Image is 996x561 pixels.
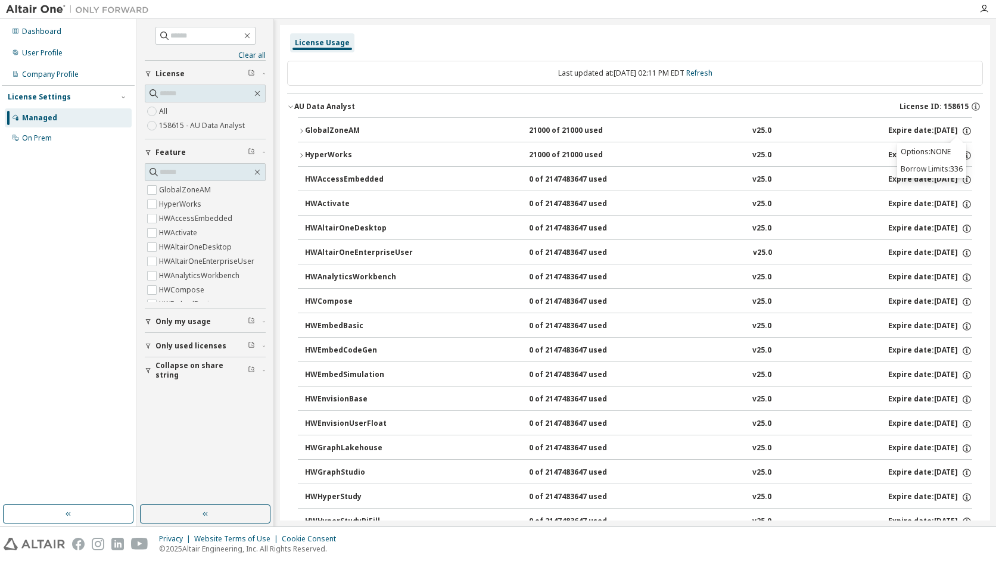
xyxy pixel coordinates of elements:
[888,443,972,454] div: Expire date: [DATE]
[305,443,412,454] div: HWGraphLakehouse
[901,147,963,157] p: Options: NONE
[529,516,636,527] div: 0 of 2147483647 used
[752,370,771,381] div: v25.0
[145,333,266,359] button: Only used licenses
[529,297,636,307] div: 0 of 2147483647 used
[305,435,972,462] button: HWGraphLakehouse0 of 2147483647 usedv25.0Expire date:[DATE]
[529,394,636,405] div: 0 of 2147483647 used
[282,534,343,544] div: Cookie Consent
[155,69,185,79] span: License
[4,538,65,550] img: altair_logo.svg
[159,240,234,254] label: HWAltairOneDesktop
[686,68,712,78] a: Refresh
[145,308,266,335] button: Only my usage
[752,443,771,454] div: v25.0
[159,283,207,297] label: HWCompose
[145,61,266,87] button: License
[901,164,963,174] p: Borrow Limits: 336
[159,544,343,554] p: © 2025 Altair Engineering, Inc. All Rights Reserved.
[248,69,255,79] span: Clear filter
[92,538,104,550] img: instagram.svg
[305,240,972,266] button: HWAltairOneEnterpriseUser0 of 2147483647 usedv25.0Expire date:[DATE]
[159,254,257,269] label: HWAltairOneEnterpriseUser
[305,321,412,332] div: HWEmbedBasic
[888,150,972,161] div: Expire date: [DATE]
[752,126,771,136] div: v25.0
[529,272,636,283] div: 0 of 2147483647 used
[888,345,972,356] div: Expire date: [DATE]
[529,199,636,210] div: 0 of 2147483647 used
[159,534,194,544] div: Privacy
[305,492,412,503] div: HWHyperStudy
[888,174,972,185] div: Expire date: [DATE]
[305,248,413,258] div: HWAltairOneEnterpriseUser
[159,119,247,133] label: 158615 - AU Data Analyst
[752,199,771,210] div: v25.0
[752,174,771,185] div: v25.0
[131,538,148,550] img: youtube.svg
[194,534,282,544] div: Website Terms of Use
[899,102,969,111] span: License ID: 158615
[529,345,636,356] div: 0 of 2147483647 used
[22,70,79,79] div: Company Profile
[298,142,972,169] button: HyperWorks21000 of 21000 usedv25.0Expire date:[DATE]
[529,419,636,429] div: 0 of 2147483647 used
[305,370,412,381] div: HWEmbedSimulation
[305,460,972,486] button: HWGraphStudio0 of 2147483647 usedv25.0Expire date:[DATE]
[888,516,972,527] div: Expire date: [DATE]
[8,92,71,102] div: License Settings
[529,370,636,381] div: 0 of 2147483647 used
[145,139,266,166] button: Feature
[248,366,255,375] span: Clear filter
[752,492,771,503] div: v25.0
[752,223,771,234] div: v25.0
[752,394,771,405] div: v25.0
[155,341,226,351] span: Only used licenses
[287,61,983,86] div: Last updated at: [DATE] 02:11 PM EDT
[529,467,636,478] div: 0 of 2147483647 used
[111,538,124,550] img: linkedin.svg
[888,126,972,136] div: Expire date: [DATE]
[305,394,412,405] div: HWEnvisionBase
[248,341,255,351] span: Clear filter
[305,362,972,388] button: HWEmbedSimulation0 of 2147483647 usedv25.0Expire date:[DATE]
[752,272,771,283] div: v25.0
[888,419,972,429] div: Expire date: [DATE]
[305,484,972,510] button: HWHyperStudy0 of 2147483647 usedv25.0Expire date:[DATE]
[529,443,636,454] div: 0 of 2147483647 used
[159,226,200,240] label: HWActivate
[294,102,355,111] div: AU Data Analyst
[305,223,412,234] div: HWAltairOneDesktop
[305,297,412,307] div: HWCompose
[752,345,771,356] div: v25.0
[22,48,63,58] div: User Profile
[159,269,242,283] label: HWAnalyticsWorkbench
[155,148,186,157] span: Feature
[529,174,636,185] div: 0 of 2147483647 used
[72,538,85,550] img: facebook.svg
[888,492,972,503] div: Expire date: [DATE]
[305,467,412,478] div: HWGraphStudio
[305,199,412,210] div: HWActivate
[305,191,972,217] button: HWActivate0 of 2147483647 usedv25.0Expire date:[DATE]
[145,357,266,384] button: Collapse on share string
[305,167,972,193] button: HWAccessEmbedded0 of 2147483647 usedv25.0Expire date:[DATE]
[888,321,972,332] div: Expire date: [DATE]
[529,321,636,332] div: 0 of 2147483647 used
[305,338,972,364] button: HWEmbedCodeGen0 of 2147483647 usedv25.0Expire date:[DATE]
[752,150,771,161] div: v25.0
[529,126,636,136] div: 21000 of 21000 used
[295,38,350,48] div: License Usage
[305,387,972,413] button: HWEnvisionBase0 of 2147483647 usedv25.0Expire date:[DATE]
[305,272,412,283] div: HWAnalyticsWorkbench
[305,174,412,185] div: HWAccessEmbedded
[888,223,972,234] div: Expire date: [DATE]
[305,509,972,535] button: HWHyperStudyPiFill0 of 2147483647 usedv25.0Expire date:[DATE]
[752,516,771,527] div: v25.0
[22,27,61,36] div: Dashboard
[159,197,204,211] label: HyperWorks
[159,211,235,226] label: HWAccessEmbedded
[888,297,972,307] div: Expire date: [DATE]
[248,148,255,157] span: Clear filter
[888,394,972,405] div: Expire date: [DATE]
